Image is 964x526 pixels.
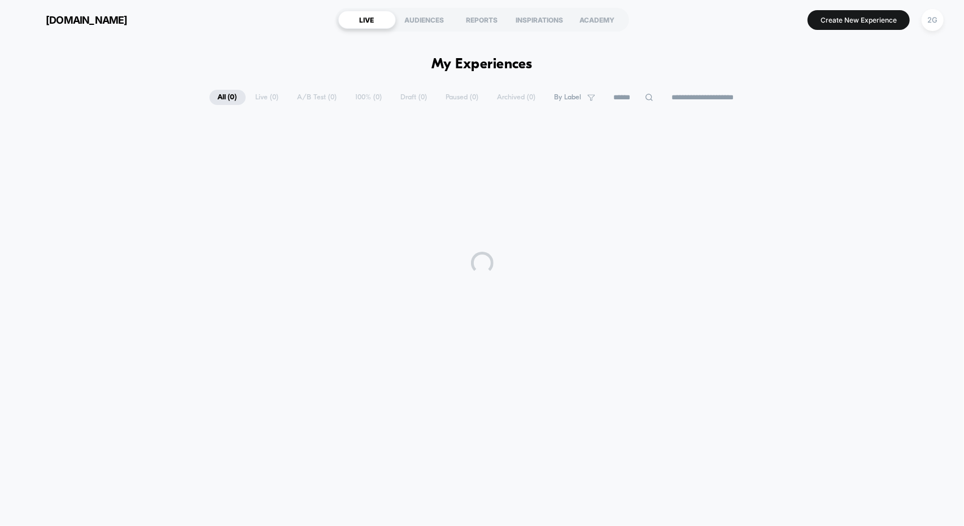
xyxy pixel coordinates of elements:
div: REPORTS [453,11,511,29]
div: LIVE [338,11,396,29]
span: By Label [555,93,582,102]
div: AUDIENCES [396,11,453,29]
div: ACADEMY [569,11,626,29]
h1: My Experiences [431,56,533,73]
span: All ( 0 ) [210,90,246,105]
button: [DOMAIN_NAME] [17,11,131,29]
button: Create New Experience [808,10,910,30]
div: 2G [922,9,944,31]
div: INSPIRATIONS [511,11,569,29]
span: [DOMAIN_NAME] [46,14,128,26]
button: 2G [918,8,947,32]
